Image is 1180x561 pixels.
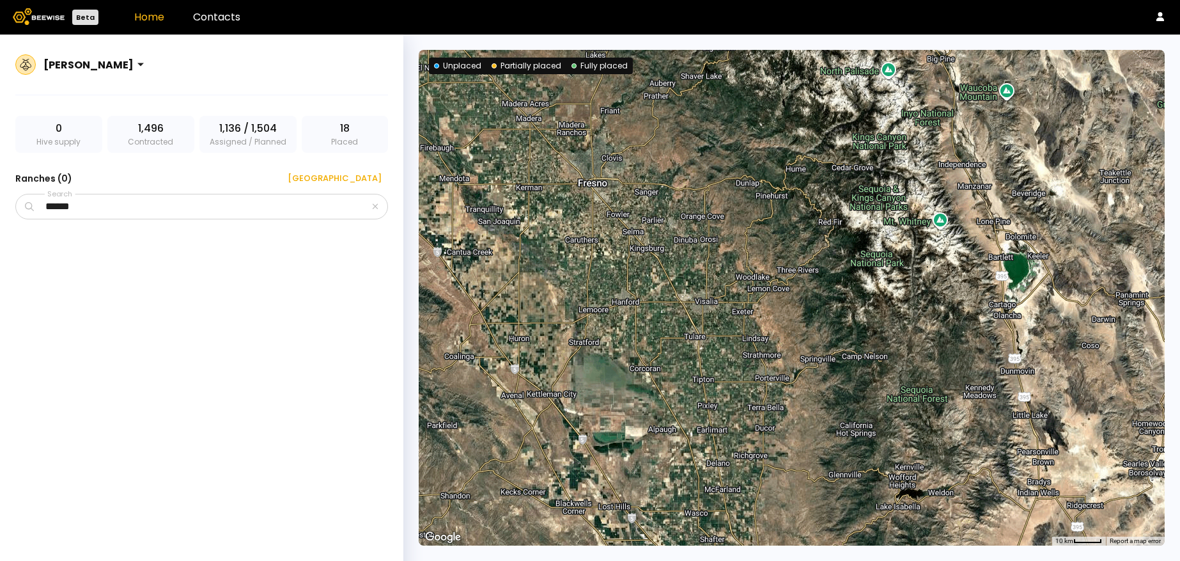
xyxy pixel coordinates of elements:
[193,10,240,24] a: Contacts
[219,121,277,136] span: 1,136 / 1,504
[1052,537,1106,546] button: Map Scale: 10 km per 41 pixels
[15,170,72,187] h3: Ranches ( 0 )
[571,60,628,72] div: Fully placed
[56,121,62,136] span: 0
[272,168,388,189] button: [GEOGRAPHIC_DATA]
[302,116,389,153] div: Placed
[107,116,194,153] div: Contracted
[340,121,350,136] span: 18
[13,8,65,25] img: Beewise logo
[43,57,134,73] div: [PERSON_NAME]
[1055,537,1073,544] span: 10 km
[138,121,164,136] span: 1,496
[422,529,464,546] a: Open this area in Google Maps (opens a new window)
[279,172,382,185] div: [GEOGRAPHIC_DATA]
[199,116,297,153] div: Assigned / Planned
[1110,537,1161,544] a: Report a map error
[422,529,464,546] img: Google
[134,10,164,24] a: Home
[15,116,102,153] div: Hive supply
[492,60,561,72] div: Partially placed
[72,10,98,25] div: Beta
[434,60,481,72] div: Unplaced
